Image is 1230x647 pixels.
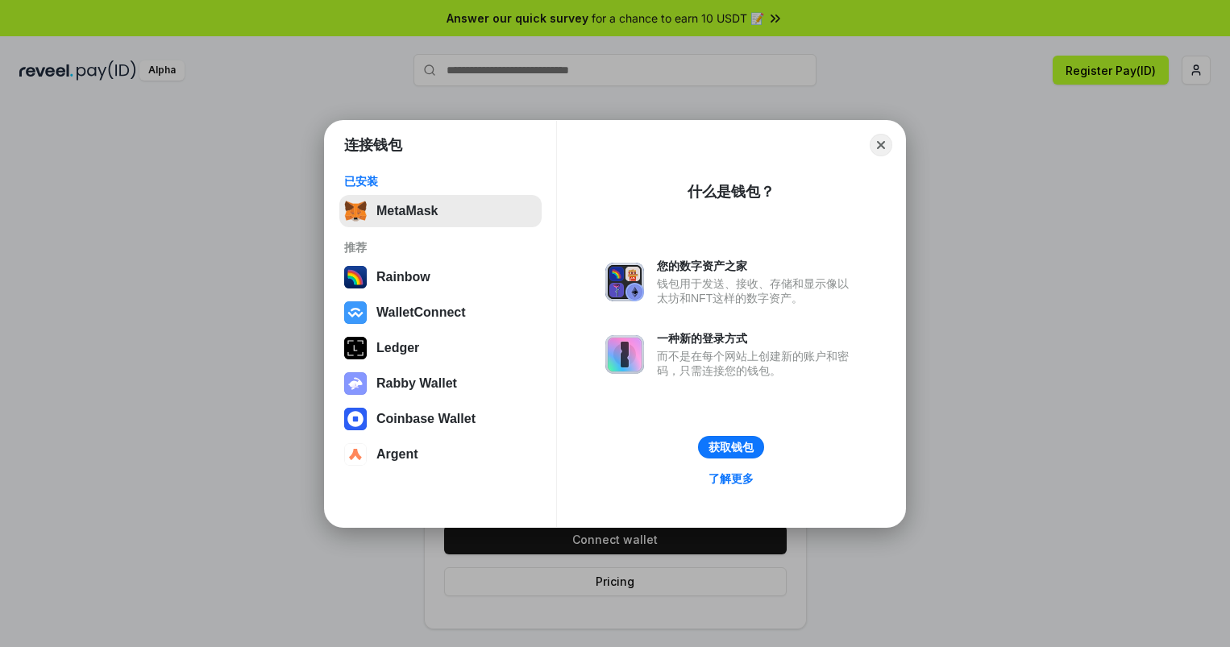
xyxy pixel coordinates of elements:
h1: 连接钱包 [344,135,402,155]
div: WalletConnect [376,305,466,320]
div: Rabby Wallet [376,376,457,391]
button: Rabby Wallet [339,367,542,400]
button: MetaMask [339,195,542,227]
a: 了解更多 [699,468,763,489]
div: Rainbow [376,270,430,284]
img: svg+xml,%3Csvg%20xmlns%3D%22http%3A%2F%2Fwww.w3.org%2F2000%2Fsvg%22%20fill%3D%22none%22%20viewBox... [344,372,367,395]
button: Ledger [339,332,542,364]
div: 了解更多 [708,471,754,486]
img: svg+xml,%3Csvg%20xmlns%3D%22http%3A%2F%2Fwww.w3.org%2F2000%2Fsvg%22%20width%3D%2228%22%20height%3... [344,337,367,359]
div: 钱包用于发送、接收、存储和显示像以太坊和NFT这样的数字资产。 [657,276,857,305]
button: Close [870,134,892,156]
button: WalletConnect [339,297,542,329]
img: svg+xml,%3Csvg%20width%3D%22120%22%20height%3D%22120%22%20viewBox%3D%220%200%20120%20120%22%20fil... [344,266,367,288]
div: Ledger [376,341,419,355]
img: svg+xml,%3Csvg%20xmlns%3D%22http%3A%2F%2Fwww.w3.org%2F2000%2Fsvg%22%20fill%3D%22none%22%20viewBox... [605,263,644,301]
img: svg+xml,%3Csvg%20width%3D%2228%22%20height%3D%2228%22%20viewBox%3D%220%200%2028%2028%22%20fill%3D... [344,443,367,466]
div: 而不是在每个网站上创建新的账户和密码，只需连接您的钱包。 [657,349,857,378]
div: Argent [376,447,418,462]
button: Argent [339,438,542,471]
div: Coinbase Wallet [376,412,476,426]
div: 推荐 [344,240,537,255]
img: svg+xml,%3Csvg%20fill%3D%22none%22%20height%3D%2233%22%20viewBox%3D%220%200%2035%2033%22%20width%... [344,200,367,222]
div: MetaMask [376,204,438,218]
div: 已安装 [344,174,537,189]
button: Coinbase Wallet [339,403,542,435]
div: 您的数字资产之家 [657,259,857,273]
button: 获取钱包 [698,436,764,458]
button: Rainbow [339,261,542,293]
img: svg+xml,%3Csvg%20width%3D%2228%22%20height%3D%2228%22%20viewBox%3D%220%200%2028%2028%22%20fill%3D... [344,408,367,430]
div: 一种新的登录方式 [657,331,857,346]
div: 获取钱包 [708,440,754,454]
img: svg+xml,%3Csvg%20width%3D%2228%22%20height%3D%2228%22%20viewBox%3D%220%200%2028%2028%22%20fill%3D... [344,301,367,324]
img: svg+xml,%3Csvg%20xmlns%3D%22http%3A%2F%2Fwww.w3.org%2F2000%2Fsvg%22%20fill%3D%22none%22%20viewBox... [605,335,644,374]
div: 什么是钱包？ [688,182,775,201]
